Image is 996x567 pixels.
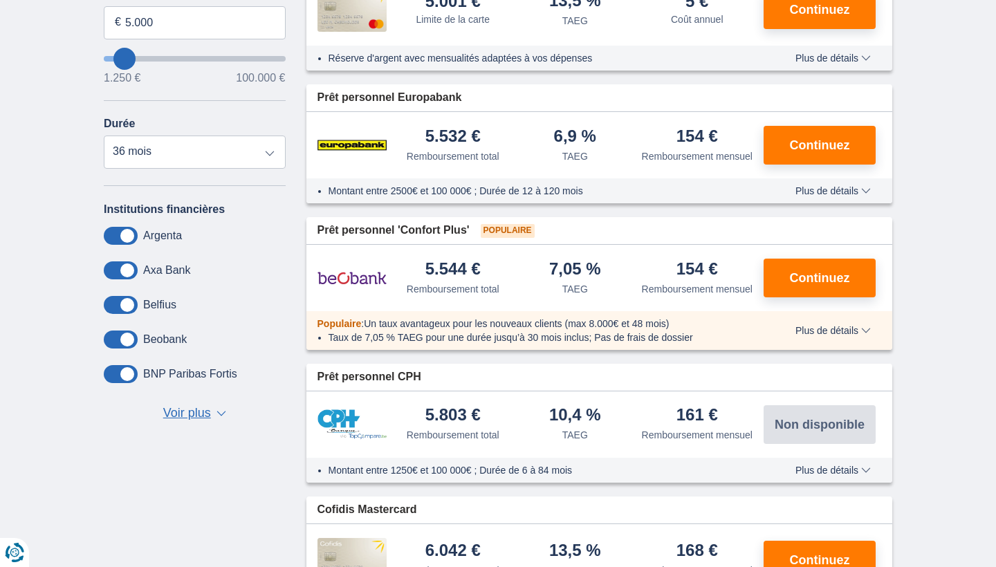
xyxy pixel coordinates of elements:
[317,318,362,329] span: Populaire
[790,139,850,151] span: Continuez
[642,282,753,296] div: Remboursement mensuel
[676,407,718,425] div: 161 €
[425,261,481,279] div: 5.544 €
[104,73,140,84] span: 1.250 €
[317,409,387,439] img: pret personnel CPH Banque
[795,53,871,63] span: Plus de détails
[676,542,718,561] div: 168 €
[795,186,871,196] span: Plus de détails
[642,428,753,442] div: Remboursement mensuel
[775,418,865,431] span: Non disponible
[329,463,755,477] li: Montant entre 1250€ et 100 000€ ; Durée de 6 à 84 mois
[676,261,718,279] div: 154 €
[785,325,881,336] button: Plus de détails
[671,12,723,26] div: Coût annuel
[317,369,421,385] span: Prêt personnel CPH
[163,405,211,422] span: Voir plus
[236,73,285,84] span: 100.000 €
[562,149,588,163] div: TAEG
[764,126,876,165] button: Continuez
[549,407,601,425] div: 10,4 %
[425,542,481,561] div: 6.042 €
[143,333,187,346] label: Beobank
[317,223,470,239] span: Prêt personnel 'Confort Plus'
[329,184,755,198] li: Montant entre 2500€ et 100 000€ ; Durée de 12 à 120 mois
[104,203,225,216] label: Institutions financières
[104,118,135,130] label: Durée
[143,368,237,380] label: BNP Paribas Fortis
[143,264,190,277] label: Axa Bank
[554,128,596,147] div: 6,9 %
[364,318,669,329] span: Un taux avantageux pour les nouveaux clients (max 8.000€ et 48 mois)
[790,3,850,16] span: Continuez
[562,428,588,442] div: TAEG
[407,282,499,296] div: Remboursement total
[416,12,490,26] div: Limite de la carte
[785,465,881,476] button: Plus de détails
[790,272,850,284] span: Continuez
[159,404,230,423] button: Voir plus ▼
[143,299,176,311] label: Belfius
[785,185,881,196] button: Plus de détails
[329,51,755,65] li: Réserve d'argent avec mensualités adaptées à vos dépenses
[764,259,876,297] button: Continuez
[795,465,871,475] span: Plus de détails
[785,53,881,64] button: Plus de détails
[549,542,601,561] div: 13,5 %
[764,405,876,444] button: Non disponible
[642,149,753,163] div: Remboursement mensuel
[329,331,755,344] li: Taux de 7,05 % TAEG pour une durée jusqu’à 30 mois inclus; Pas de frais de dossier
[317,502,417,518] span: Cofidis Mastercard
[425,128,481,147] div: 5.532 €
[790,554,850,566] span: Continuez
[562,282,588,296] div: TAEG
[216,411,226,416] span: ▼
[562,14,588,28] div: TAEG
[549,261,601,279] div: 7,05 %
[407,428,499,442] div: Remboursement total
[143,230,182,242] label: Argenta
[317,90,462,106] span: Prêt personnel Europabank
[317,128,387,162] img: pret personnel Europabank
[676,128,718,147] div: 154 €
[407,149,499,163] div: Remboursement total
[317,261,387,295] img: pret personnel Beobank
[104,56,286,62] input: wantToBorrow
[481,224,535,238] span: Populaire
[795,326,871,335] span: Plus de détails
[306,317,766,331] div: :
[115,15,121,30] span: €
[425,407,481,425] div: 5.803 €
